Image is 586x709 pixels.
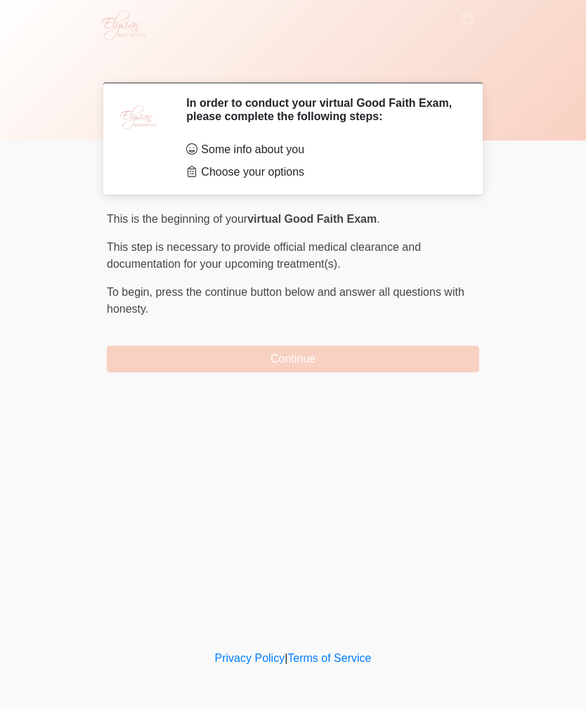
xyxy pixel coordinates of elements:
[186,96,458,123] h2: In order to conduct your virtual Good Faith Exam, please complete the following steps:
[107,286,464,315] span: press the continue button below and answer all questions with honesty.
[107,241,421,270] span: This step is necessary to provide official medical clearance and documentation for your upcoming ...
[107,286,155,298] span: To begin,
[287,652,371,664] a: Terms of Service
[93,11,152,40] img: Elysian Aesthetics Logo
[186,164,458,181] li: Choose your options
[96,51,490,77] h1: ‎ ‎ ‎ ‎
[107,346,479,372] button: Continue
[215,652,285,664] a: Privacy Policy
[377,213,379,225] span: .
[117,96,159,138] img: Agent Avatar
[186,141,458,158] li: Some info about you
[107,213,247,225] span: This is the beginning of your
[247,213,377,225] strong: virtual Good Faith Exam
[285,652,287,664] a: |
